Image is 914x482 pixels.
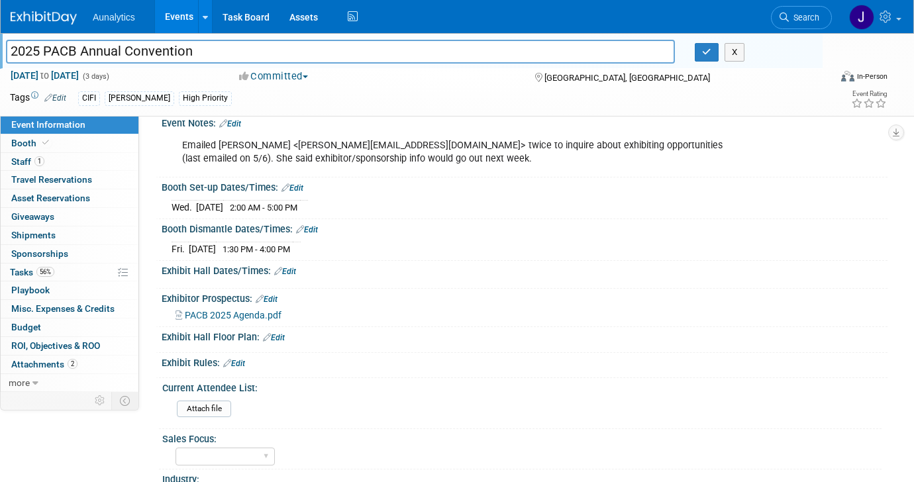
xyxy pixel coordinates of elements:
[256,295,278,304] a: Edit
[172,242,189,256] td: Fri.
[93,12,135,23] span: Aunalytics
[11,193,90,203] span: Asset Reservations
[34,156,44,166] span: 1
[42,139,49,146] i: Booth reservation complete
[223,244,290,254] span: 1:30 PM - 4:00 PM
[176,310,281,320] a: PACB 2025 Agenda.pdf
[544,73,710,83] span: [GEOGRAPHIC_DATA], [GEOGRAPHIC_DATA]
[11,11,77,24] img: ExhibitDay
[11,138,52,148] span: Booth
[230,203,297,213] span: 2:00 AM - 5:00 PM
[105,91,174,105] div: [PERSON_NAME]
[1,337,138,355] a: ROI, Objectives & ROO
[68,359,77,369] span: 2
[36,267,54,277] span: 56%
[11,119,85,130] span: Event Information
[11,285,50,295] span: Playbook
[9,377,30,388] span: more
[1,300,138,318] a: Misc. Expenses & Credits
[162,177,888,195] div: Booth Set-up Dates/Times:
[10,267,54,277] span: Tasks
[10,91,66,106] td: Tags
[162,261,888,278] div: Exhibit Hall Dates/Times:
[841,71,854,81] img: Format-Inperson.png
[1,153,138,171] a: Staff1
[11,322,41,332] span: Budget
[162,429,882,446] div: Sales Focus:
[162,327,888,344] div: Exhibit Hall Floor Plan:
[1,226,138,244] a: Shipments
[10,70,79,81] span: [DATE] [DATE]
[78,91,100,105] div: CIFI
[758,69,888,89] div: Event Format
[1,264,138,281] a: Tasks56%
[38,70,51,81] span: to
[185,310,281,320] span: PACB 2025 Agenda.pdf
[179,91,232,105] div: High Priority
[11,248,68,259] span: Sponsorships
[1,318,138,336] a: Budget
[1,208,138,226] a: Giveaways
[11,230,56,240] span: Shipments
[162,113,888,130] div: Event Notes:
[173,132,746,172] div: Emailed [PERSON_NAME] <[PERSON_NAME][EMAIL_ADDRESS][DOMAIN_NAME]> twice to inquire about exhibiti...
[281,183,303,193] a: Edit
[1,356,138,373] a: Attachments2
[1,116,138,134] a: Event Information
[223,359,245,368] a: Edit
[1,374,138,392] a: more
[162,219,888,236] div: Booth Dismantle Dates/Times:
[234,70,313,83] button: Committed
[81,72,109,81] span: (3 days)
[44,93,66,103] a: Edit
[172,200,196,214] td: Wed.
[296,225,318,234] a: Edit
[11,211,54,222] span: Giveaways
[1,134,138,152] a: Booth
[162,353,888,370] div: Exhibit Rules:
[162,378,882,395] div: Current Attendee List:
[89,392,112,409] td: Personalize Event Tab Strip
[1,281,138,299] a: Playbook
[789,13,819,23] span: Search
[849,5,874,30] img: Julie Grisanti-Cieslak
[771,6,832,29] a: Search
[725,43,745,62] button: X
[162,289,888,306] div: Exhibitor Prospectus:
[11,359,77,369] span: Attachments
[112,392,139,409] td: Toggle Event Tabs
[263,333,285,342] a: Edit
[219,119,241,128] a: Edit
[1,171,138,189] a: Travel Reservations
[1,189,138,207] a: Asset Reservations
[1,245,138,263] a: Sponsorships
[851,91,887,97] div: Event Rating
[856,72,888,81] div: In-Person
[11,340,100,351] span: ROI, Objectives & ROO
[11,156,44,167] span: Staff
[274,267,296,276] a: Edit
[11,174,92,185] span: Travel Reservations
[11,303,115,314] span: Misc. Expenses & Credits
[189,242,216,256] td: [DATE]
[196,200,223,214] td: [DATE]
